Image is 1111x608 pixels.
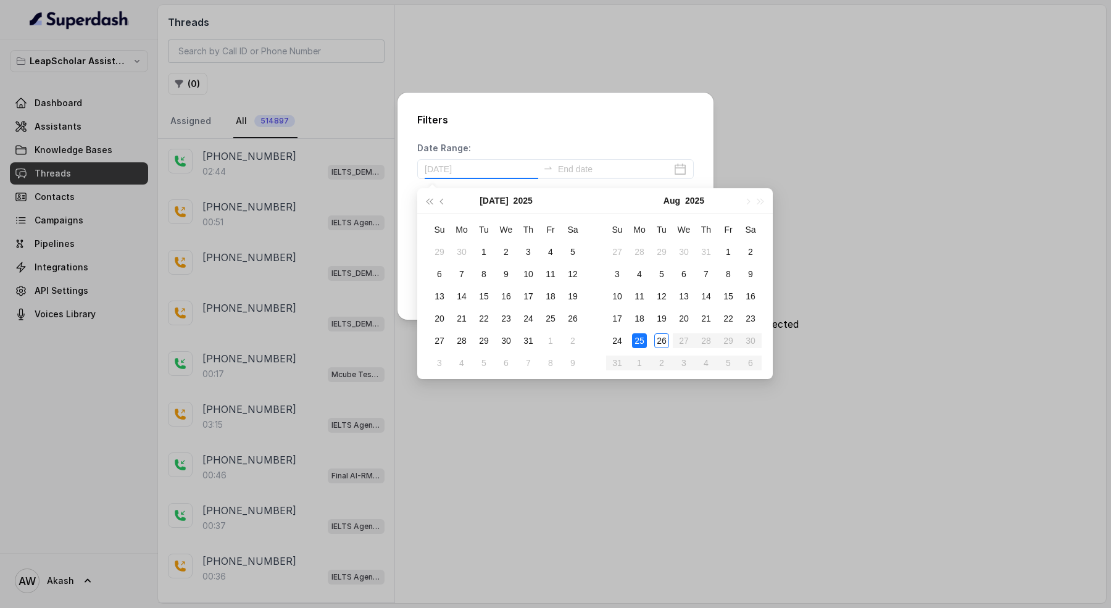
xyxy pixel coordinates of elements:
div: 1 [543,333,558,348]
div: 4 [632,267,647,281]
div: 25 [543,311,558,326]
td: 2025-07-19 [562,285,584,307]
td: 2025-08-12 [651,285,673,307]
th: Tu [473,219,495,241]
td: 2025-07-18 [539,285,562,307]
td: 2025-07-17 [517,285,539,307]
div: 19 [565,289,580,304]
td: 2025-07-09 [495,263,517,285]
td: 2025-07-30 [495,330,517,352]
div: 13 [676,289,691,304]
div: 8 [543,356,558,370]
td: 2025-07-27 [428,330,451,352]
th: Tu [651,219,673,241]
td: 2025-07-27 [606,241,628,263]
th: Fr [717,219,739,241]
td: 2025-07-31 [517,330,539,352]
td: 2025-08-03 [606,263,628,285]
td: 2025-07-31 [695,241,717,263]
th: Fr [539,219,562,241]
p: Date Range: [417,142,471,154]
td: 2025-08-01 [539,330,562,352]
td: 2025-08-07 [695,263,717,285]
div: 24 [610,333,625,348]
div: 31 [699,244,714,259]
div: 11 [543,267,558,281]
div: 21 [454,311,469,326]
div: 8 [721,267,736,281]
th: Su [428,219,451,241]
div: 5 [565,244,580,259]
td: 2025-07-22 [473,307,495,330]
td: 2025-07-26 [562,307,584,330]
h2: Filters [417,112,694,127]
td: 2025-08-05 [651,263,673,285]
div: 3 [432,356,447,370]
td: 2025-07-30 [673,241,695,263]
button: Aug [664,188,680,213]
div: 16 [743,289,758,304]
th: Th [695,219,717,241]
td: 2025-07-02 [495,241,517,263]
div: 1 [721,244,736,259]
button: [DATE] [480,188,508,213]
td: 2025-08-08 [539,352,562,374]
td: 2025-07-06 [428,263,451,285]
div: 23 [743,311,758,326]
div: 27 [610,244,625,259]
div: 19 [654,311,669,326]
div: 14 [699,289,714,304]
div: 18 [632,311,647,326]
div: 4 [543,244,558,259]
td: 2025-07-04 [539,241,562,263]
td: 2025-08-21 [695,307,717,330]
td: 2025-07-29 [651,241,673,263]
div: 20 [432,311,447,326]
td: 2025-07-24 [517,307,539,330]
td: 2025-08-26 [651,330,673,352]
div: 29 [654,244,669,259]
div: 3 [521,244,536,259]
td: 2025-08-06 [495,352,517,374]
td: 2025-08-14 [695,285,717,307]
th: Mo [451,219,473,241]
div: 15 [476,289,491,304]
td: 2025-07-16 [495,285,517,307]
div: 9 [499,267,514,281]
div: 12 [565,267,580,281]
td: 2025-07-14 [451,285,473,307]
td: 2025-08-02 [562,330,584,352]
div: 8 [476,267,491,281]
div: 29 [432,244,447,259]
input: End date [558,162,672,176]
td: 2025-08-01 [717,241,739,263]
button: 2025 [514,188,533,213]
div: 23 [499,311,514,326]
td: 2025-07-15 [473,285,495,307]
div: 10 [610,289,625,304]
td: 2025-07-28 [451,330,473,352]
div: 14 [454,289,469,304]
div: 13 [432,289,447,304]
td: 2025-07-01 [473,241,495,263]
td: 2025-08-13 [673,285,695,307]
div: 30 [676,244,691,259]
div: 22 [721,311,736,326]
div: 6 [432,267,447,281]
td: 2025-07-05 [562,241,584,263]
td: 2025-08-15 [717,285,739,307]
button: 2025 [685,188,704,213]
td: 2025-08-10 [606,285,628,307]
td: 2025-08-16 [739,285,762,307]
div: 9 [565,356,580,370]
div: 30 [454,244,469,259]
div: 27 [432,333,447,348]
div: 26 [654,333,669,348]
td: 2025-06-29 [428,241,451,263]
td: 2025-08-09 [739,263,762,285]
div: 2 [565,333,580,348]
td: 2025-07-07 [451,263,473,285]
td: 2025-06-30 [451,241,473,263]
td: 2025-08-06 [673,263,695,285]
span: swap-right [543,163,553,173]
